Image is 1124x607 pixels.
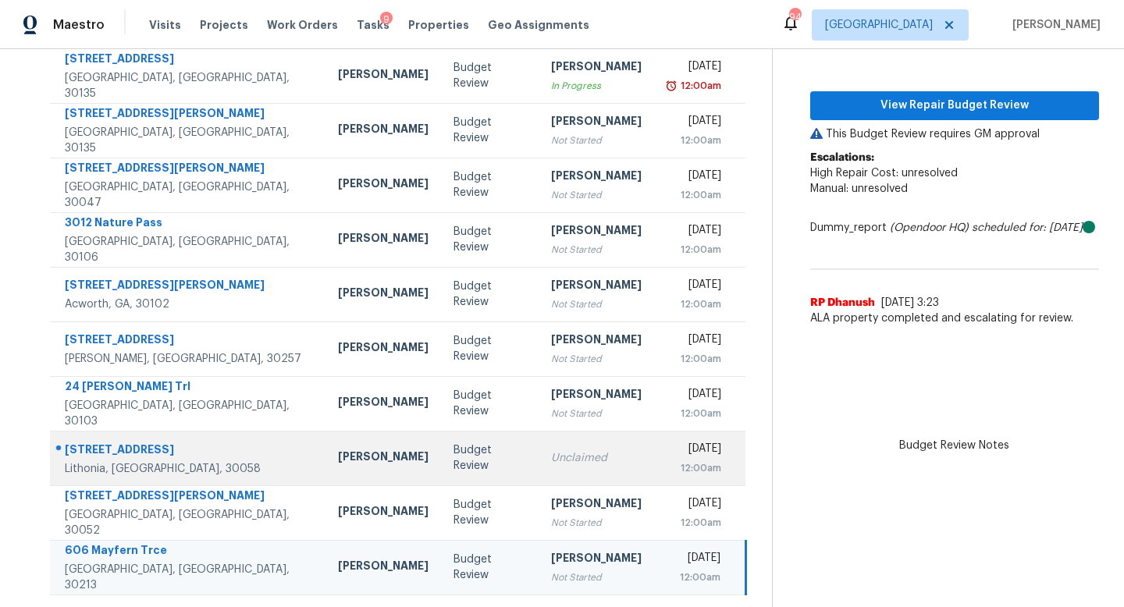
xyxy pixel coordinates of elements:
div: Budget Review [454,388,526,419]
div: [PERSON_NAME] [338,503,429,523]
button: View Repair Budget Review [810,91,1099,120]
div: [DATE] [667,386,721,406]
div: 12:00am [667,515,721,531]
span: Properties [408,17,469,33]
div: [PERSON_NAME] [338,558,429,577]
div: Not Started [551,242,642,257]
span: Maestro [53,17,105,33]
div: Not Started [551,406,642,421]
img: Overdue Alarm Icon [665,78,678,94]
p: This Budget Review requires GM approval [810,126,1099,142]
span: ALA property completed and escalating for review. [810,311,1099,326]
span: [PERSON_NAME] [1006,17,1101,33]
div: [STREET_ADDRESS] [65,332,313,351]
div: Budget Review [454,442,526,474]
div: [PERSON_NAME] [551,277,642,296]
div: [PERSON_NAME] [338,121,429,140]
span: [GEOGRAPHIC_DATA] [825,17,933,33]
span: [DATE] 3:23 [881,297,939,308]
div: Budget Review [454,552,526,583]
div: [GEOGRAPHIC_DATA], [GEOGRAPHIC_DATA], 30052 [65,507,313,538]
div: [STREET_ADDRESS] [65,442,313,461]
div: [GEOGRAPHIC_DATA], [GEOGRAPHIC_DATA], 30213 [65,562,313,593]
div: Budget Review [454,60,526,91]
div: Acworth, GA, 30102 [65,296,313,312]
div: [STREET_ADDRESS][PERSON_NAME] [65,105,313,125]
div: In Progress [551,78,642,94]
div: Budget Review [454,497,526,528]
span: Work Orders [267,17,338,33]
div: [PERSON_NAME], [GEOGRAPHIC_DATA], 30257 [65,351,313,367]
div: [DATE] [667,495,721,515]
div: Budget Review [454,224,526,255]
div: 12:00am [667,351,721,367]
span: Manual: unresolved [810,183,908,194]
i: scheduled for: [DATE] [972,222,1083,233]
div: [PERSON_NAME] [551,168,642,187]
b: Escalations: [810,152,874,163]
div: [GEOGRAPHIC_DATA], [GEOGRAPHIC_DATA], 30135 [65,70,313,101]
div: [DATE] [667,441,721,460]
div: 12:00am [667,242,721,257]
span: Tasks [357,20,389,30]
div: [GEOGRAPHIC_DATA], [GEOGRAPHIC_DATA], 30047 [65,179,313,211]
span: View Repair Budget Review [823,96,1087,115]
div: 12:00am [678,78,721,94]
div: [DATE] [667,550,720,570]
div: 94 [789,9,800,25]
div: [DATE] [667,222,721,242]
div: 12:00am [667,406,721,421]
div: Budget Review [454,333,526,364]
div: Budget Review [454,115,526,146]
div: Not Started [551,296,642,312]
div: 12:00am [667,187,721,203]
div: [PERSON_NAME] [551,386,642,406]
div: [GEOGRAPHIC_DATA], [GEOGRAPHIC_DATA], 30103 [65,398,313,429]
div: [STREET_ADDRESS] [65,51,313,70]
div: [PERSON_NAME] [551,113,642,133]
div: [PERSON_NAME] [338,394,429,414]
div: [PERSON_NAME] [551,495,642,515]
div: [DATE] [667,332,721,351]
div: 12:00am [667,460,721,476]
div: [PERSON_NAME] [338,176,429,195]
div: [DATE] [667,168,721,187]
span: Visits [149,17,181,33]
div: 24 [PERSON_NAME] Trl [65,378,313,398]
div: Budget Review [454,279,526,310]
div: [STREET_ADDRESS][PERSON_NAME] [65,488,313,507]
div: Unclaimed [551,450,642,466]
span: Budget Review Notes [890,438,1019,453]
div: 3012 Nature Pass [65,215,313,234]
div: 12:00am [667,133,721,148]
div: [PERSON_NAME] [551,550,642,570]
div: Budget Review [454,169,526,201]
div: [PERSON_NAME] [338,339,429,359]
div: Not Started [551,515,642,531]
i: (Opendoor HQ) [890,222,969,233]
div: 12:00am [667,570,720,585]
span: RP Dhanush [810,295,875,311]
div: 606 Mayfern Trce [65,542,313,562]
div: Dummy_report [810,220,1099,236]
div: 9 [380,12,393,27]
div: [DATE] [667,113,721,133]
div: Not Started [551,187,642,203]
div: [STREET_ADDRESS][PERSON_NAME] [65,160,313,179]
div: [DATE] [667,277,721,296]
div: [PERSON_NAME] [551,222,642,242]
div: [PERSON_NAME] [551,59,642,78]
div: [GEOGRAPHIC_DATA], [GEOGRAPHIC_DATA], 30135 [65,125,313,156]
span: Projects [200,17,248,33]
div: [PERSON_NAME] [338,230,429,250]
div: Not Started [551,133,642,148]
div: Lithonia, [GEOGRAPHIC_DATA], 30058 [65,461,313,477]
div: 12:00am [667,296,721,312]
span: Geo Assignments [488,17,589,33]
span: High Repair Cost: unresolved [810,168,958,179]
div: [PERSON_NAME] [551,332,642,351]
div: [PERSON_NAME] [338,66,429,86]
div: [PERSON_NAME] [338,285,429,304]
div: [PERSON_NAME] [338,449,429,468]
div: [STREET_ADDRESS][PERSON_NAME] [65,277,313,296]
